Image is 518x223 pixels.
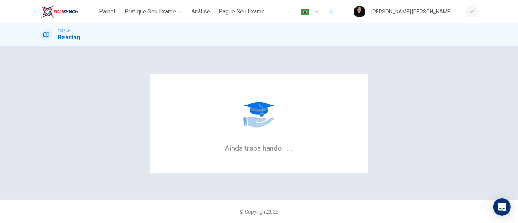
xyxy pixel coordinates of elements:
span: Pratique seu exame [125,7,176,16]
h6: . [283,141,286,153]
a: EduSynch logo [40,4,95,19]
button: Pague Seu Exame [216,5,268,18]
img: Profile picture [354,6,365,17]
span: Painel [99,7,115,16]
h6: Ainda trabalhando [225,143,293,153]
h6: . [291,141,293,153]
h1: Reading [58,33,80,42]
button: Análise [188,5,213,18]
h6: . [287,141,290,153]
div: Open Intercom Messenger [493,198,511,216]
button: Painel [95,5,119,18]
span: © Copyright 2025 [239,209,279,215]
img: pt [301,9,310,15]
span: Pague Seu Exame [219,7,265,16]
span: TOEFL® [58,28,70,33]
span: Análise [191,7,210,16]
img: EduSynch logo [40,4,79,19]
button: Pratique seu exame [122,5,185,18]
div: [PERSON_NAME] [PERSON_NAME] [PERSON_NAME] [371,7,457,16]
